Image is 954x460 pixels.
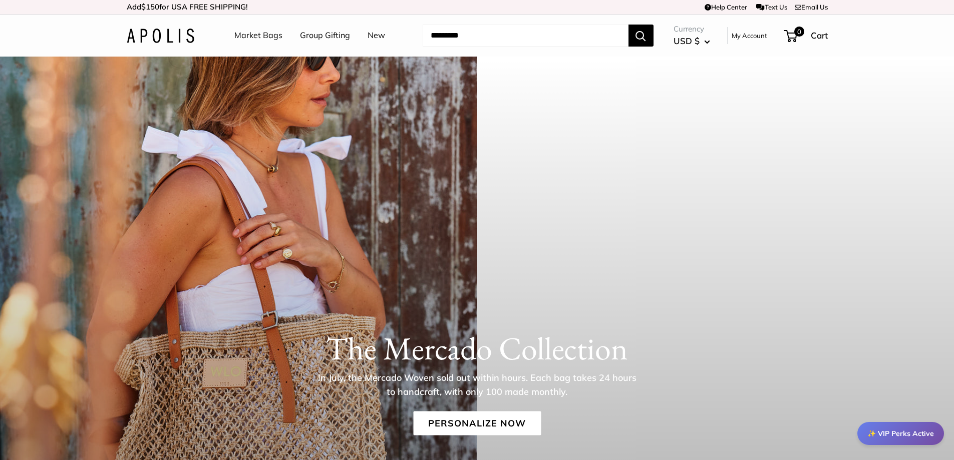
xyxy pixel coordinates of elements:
[628,25,654,47] button: Search
[674,33,710,49] button: USD $
[785,28,828,44] a: 0 Cart
[857,422,944,445] div: ✨ VIP Perks Active
[732,30,767,42] a: My Account
[368,28,385,43] a: New
[141,2,159,12] span: $150
[234,28,282,43] a: Market Bags
[127,29,194,43] img: Apolis
[705,3,747,11] a: Help Center
[674,22,710,36] span: Currency
[795,3,828,11] a: Email Us
[300,28,350,43] a: Group Gifting
[413,411,541,435] a: Personalize Now
[756,3,787,11] a: Text Us
[811,30,828,41] span: Cart
[674,36,700,46] span: USD $
[794,27,804,37] span: 0
[423,25,628,47] input: Search...
[127,329,828,367] h1: The Mercado Collection
[314,370,640,398] p: In July, the Mercado Woven sold out within hours. Each bag takes 24 hours to handcraft, with only...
